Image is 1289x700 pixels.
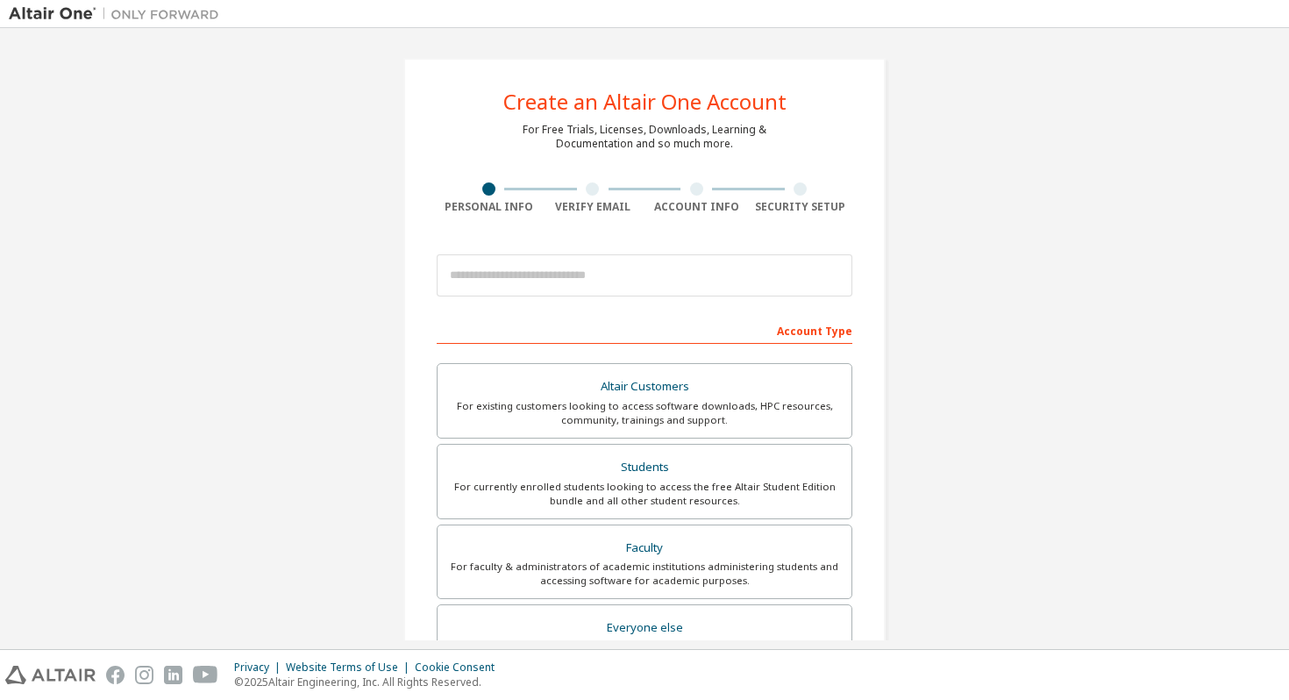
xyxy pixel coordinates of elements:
[9,5,228,23] img: Altair One
[437,316,852,344] div: Account Type
[106,666,125,684] img: facebook.svg
[415,661,505,675] div: Cookie Consent
[541,200,645,214] div: Verify Email
[448,455,841,480] div: Students
[448,536,841,561] div: Faculty
[135,666,153,684] img: instagram.svg
[234,661,286,675] div: Privacy
[286,661,415,675] div: Website Terms of Use
[5,666,96,684] img: altair_logo.svg
[523,123,766,151] div: For Free Trials, Licenses, Downloads, Learning & Documentation and so much more.
[749,200,853,214] div: Security Setup
[234,675,505,689] p: © 2025 Altair Engineering, Inc. All Rights Reserved.
[448,399,841,427] div: For existing customers looking to access software downloads, HPC resources, community, trainings ...
[164,666,182,684] img: linkedin.svg
[503,91,787,112] div: Create an Altair One Account
[448,616,841,640] div: Everyone else
[437,200,541,214] div: Personal Info
[448,560,841,588] div: For faculty & administrators of academic institutions administering students and accessing softwa...
[448,480,841,508] div: For currently enrolled students looking to access the free Altair Student Edition bundle and all ...
[193,666,218,684] img: youtube.svg
[644,200,749,214] div: Account Info
[448,375,841,399] div: Altair Customers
